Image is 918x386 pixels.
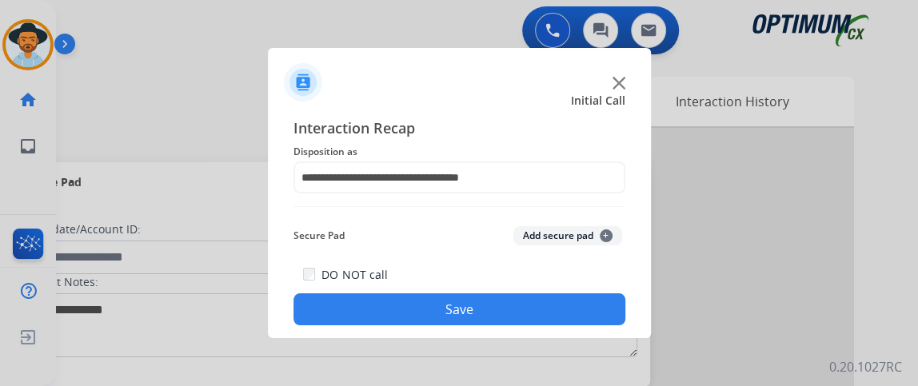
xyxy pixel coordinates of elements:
[293,226,345,245] span: Secure Pad
[571,93,625,109] span: Initial Call
[321,267,387,283] label: DO NOT call
[293,206,625,207] img: contact-recap-line.svg
[600,229,613,242] span: +
[293,142,625,161] span: Disposition as
[284,63,322,101] img: contactIcon
[293,117,625,142] span: Interaction Recap
[293,293,625,325] button: Save
[829,357,902,376] p: 0.20.1027RC
[513,226,622,245] button: Add secure pad+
